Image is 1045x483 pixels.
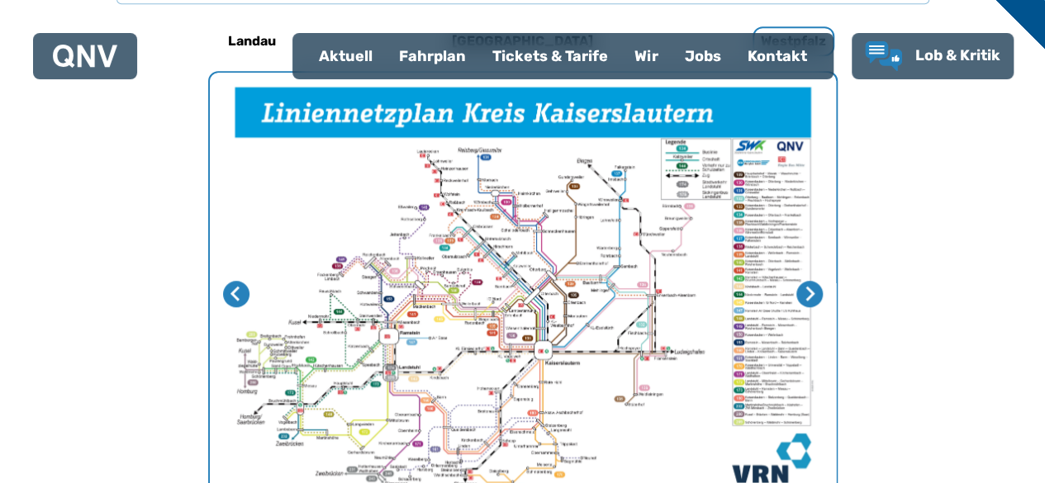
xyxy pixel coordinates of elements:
a: Westpfalz [684,21,904,61]
a: Fahrplan [386,35,479,78]
a: Lob & Kritik [865,41,1000,71]
img: QNV Logo [53,45,117,68]
a: Kontakt [734,35,820,78]
a: Tickets & Tarife [479,35,621,78]
a: Wir [621,35,672,78]
a: Aktuell [306,35,386,78]
button: Nächste Seite [796,281,823,307]
h6: Landau [221,28,283,54]
h6: [GEOGRAPHIC_DATA] [445,28,600,54]
span: Lob & Kritik [915,46,1000,64]
a: Landau [142,21,362,61]
a: [GEOGRAPHIC_DATA] [413,21,633,61]
a: QNV Logo [53,40,117,73]
button: Letzte Seite [223,281,249,307]
h6: Westpfalz [753,26,834,56]
a: Jobs [672,35,734,78]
